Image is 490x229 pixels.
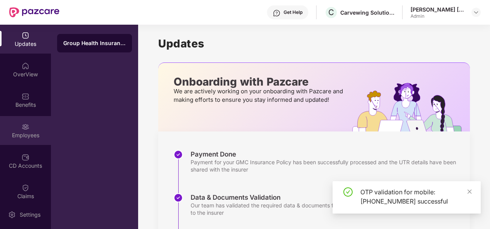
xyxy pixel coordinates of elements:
[467,189,472,194] span: close
[22,184,29,192] img: svg+xml;base64,PHN2ZyBpZD0iQ2xhaW0iIHhtbG5zPSJodHRwOi8vd3d3LnczLm9yZy8yMDAwL3N2ZyIgd2lkdGg9IjIwIi...
[340,9,394,16] div: Carvewing Solutions Llp
[174,78,345,85] p: Onboarding with Pazcare
[191,150,462,158] div: Payment Done
[174,193,183,202] img: svg+xml;base64,PHN2ZyBpZD0iU3RlcC1Eb25lLTMyeDMyIiB4bWxucz0iaHR0cDovL3d3dy53My5vcmcvMjAwMC9zdmciIH...
[191,193,462,202] div: Data & Documents Validation
[273,9,280,17] img: svg+xml;base64,PHN2ZyBpZD0iSGVscC0zMngzMiIgeG1sbnM9Imh0dHA6Ly93d3cudzMub3JnLzIwMDAvc3ZnIiB3aWR0aD...
[63,39,126,47] div: Group Health Insurance
[360,187,471,206] div: OTP validation for mobile: [PHONE_NUMBER] successful
[22,62,29,70] img: svg+xml;base64,PHN2ZyBpZD0iSG9tZSIgeG1sbnM9Imh0dHA6Ly93d3cudzMub3JnLzIwMDAvc3ZnIiB3aWR0aD0iMjAiIG...
[17,211,43,219] div: Settings
[411,13,465,19] div: Admin
[22,153,29,161] img: svg+xml;base64,PHN2ZyBpZD0iQ0RfQWNjb3VudHMiIGRhdGEtbmFtZT0iQ0QgQWNjb3VudHMiIHhtbG5zPSJodHRwOi8vd3...
[22,93,29,100] img: svg+xml;base64,PHN2ZyBpZD0iQmVuZWZpdHMiIHhtbG5zPSJodHRwOi8vd3d3LnczLm9yZy8yMDAwL3N2ZyIgd2lkdGg9Ij...
[8,211,16,219] img: svg+xml;base64,PHN2ZyBpZD0iU2V0dGluZy0yMHgyMCIgeG1sbnM9Imh0dHA6Ly93d3cudzMub3JnLzIwMDAvc3ZnIiB3aW...
[411,6,465,13] div: [PERSON_NAME] [PERSON_NAME]
[174,87,345,104] p: We are actively working on your onboarding with Pazcare and making efforts to ensure you stay inf...
[352,83,470,131] img: hrOnboarding
[174,150,183,159] img: svg+xml;base64,PHN2ZyBpZD0iU3RlcC1Eb25lLTMyeDMyIiB4bWxucz0iaHR0cDovL3d3dy53My5vcmcvMjAwMC9zdmciIH...
[191,158,462,173] div: Payment for your GMC Insurance Policy has been successfully processed and the UTR details have be...
[158,37,470,50] h1: Updates
[473,9,479,15] img: svg+xml;base64,PHN2ZyBpZD0iRHJvcGRvd24tMzJ4MzIiIHhtbG5zPSJodHRwOi8vd3d3LnczLm9yZy8yMDAwL3N2ZyIgd2...
[284,9,302,15] div: Get Help
[328,8,334,17] span: C
[343,187,353,197] span: check-circle
[22,123,29,131] img: svg+xml;base64,PHN2ZyBpZD0iRW1wbG95ZWVzIiB4bWxucz0iaHR0cDovL3d3dy53My5vcmcvMjAwMC9zdmciIHdpZHRoPS...
[9,7,59,17] img: New Pazcare Logo
[191,202,462,216] div: Our team has validated the required data & documents for the insurance policy copy and submitted ...
[22,32,29,39] img: svg+xml;base64,PHN2ZyBpZD0iVXBkYXRlZCIgeG1sbnM9Imh0dHA6Ly93d3cudzMub3JnLzIwMDAvc3ZnIiB3aWR0aD0iMj...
